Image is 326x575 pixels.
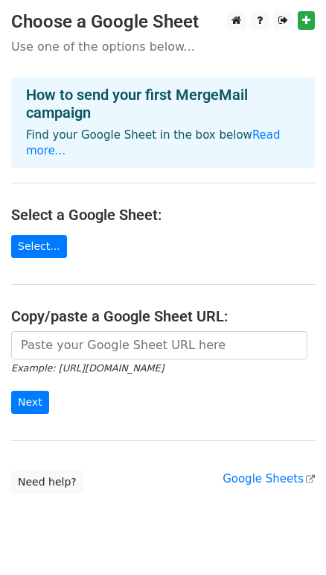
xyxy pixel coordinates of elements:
p: Use one of the options below... [11,39,315,54]
input: Paste your Google Sheet URL here [11,331,307,359]
input: Next [11,391,49,414]
a: Read more... [26,128,281,157]
a: Google Sheets [223,472,315,486]
h3: Choose a Google Sheet [11,11,315,33]
h4: Select a Google Sheet: [11,206,315,224]
p: Find your Google Sheet in the box below [26,128,300,159]
h4: How to send your first MergeMail campaign [26,86,300,122]
a: Need help? [11,471,83,494]
a: Select... [11,235,67,258]
small: Example: [URL][DOMAIN_NAME] [11,362,164,374]
h4: Copy/paste a Google Sheet URL: [11,307,315,325]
